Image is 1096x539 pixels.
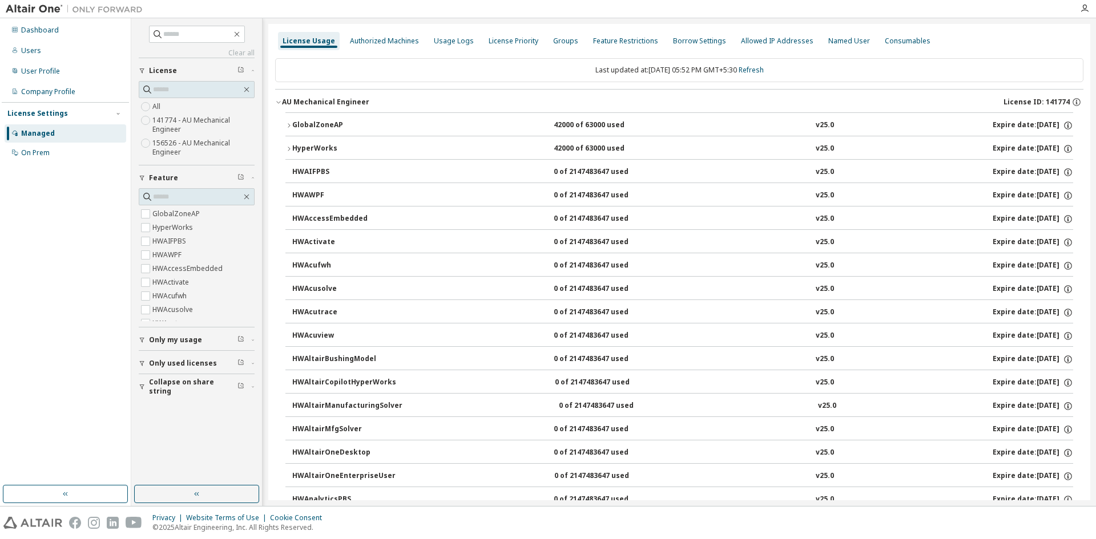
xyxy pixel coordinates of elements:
[292,160,1073,185] button: HWAIFPBS0 of 2147483647 usedv25.0Expire date:[DATE]
[292,424,395,435] div: HWAltairMfgSolver
[555,378,658,388] div: 0 of 2147483647 used
[152,262,225,275] label: HWAccessEmbedded
[292,183,1073,208] button: HWAWPF0 of 2147483647 usedv25.0Expire date:[DATE]
[554,167,656,177] div: 0 of 2147483647 used
[993,307,1073,318] div: Expire date: [DATE]
[149,378,237,396] span: Collapse on share string
[139,165,255,191] button: Feature
[139,374,255,399] button: Collapse on share string
[292,464,1073,489] button: HWAltairOneEnterpriseUser0 of 2147483647 usedv25.0Expire date:[DATE]
[993,354,1073,364] div: Expire date: [DATE]
[885,37,930,46] div: Consumables
[21,129,55,138] div: Managed
[816,191,834,201] div: v25.0
[7,109,68,118] div: License Settings
[283,37,335,46] div: License Usage
[292,261,395,271] div: HWAcufwh
[237,359,244,368] span: Clear filter
[993,191,1073,201] div: Expire date: [DATE]
[673,37,726,46] div: Borrow Settings
[139,48,255,58] a: Clear all
[816,120,834,131] div: v25.0
[21,87,75,96] div: Company Profile
[186,513,270,522] div: Website Terms of Use
[993,284,1073,294] div: Expire date: [DATE]
[993,237,1073,248] div: Expire date: [DATE]
[993,448,1073,458] div: Expire date: [DATE]
[292,440,1073,465] button: HWAltairOneDesktop0 of 2147483647 usedv25.0Expire date:[DATE]
[292,394,1073,419] button: HWAltairManufacturingSolver0 of 2147483647 usedv25.0Expire date:[DATE]
[739,65,764,75] a: Refresh
[741,37,813,46] div: Allowed IP Addresses
[554,284,656,294] div: 0 of 2147483647 used
[554,495,656,505] div: 0 of 2147483647 used
[139,351,255,376] button: Only used licenses
[816,424,834,435] div: v25.0
[292,307,395,318] div: HWAcutrace
[292,206,1073,232] button: HWAccessEmbedded0 of 2147483647 usedv25.0Expire date:[DATE]
[993,214,1073,224] div: Expire date: [DATE]
[828,37,870,46] div: Named User
[149,66,177,75] span: License
[292,191,395,201] div: HWAWPF
[292,347,1073,372] button: HWAltairBushingModel0 of 2147483647 usedv25.0Expire date:[DATE]
[292,417,1073,442] button: HWAltairMfgSolver0 of 2147483647 usedv25.0Expire date:[DATE]
[554,144,656,154] div: 42000 of 63000 used
[993,471,1073,481] div: Expire date: [DATE]
[993,144,1073,154] div: Expire date: [DATE]
[270,513,329,522] div: Cookie Consent
[21,46,41,55] div: Users
[993,401,1073,411] div: Expire date: [DATE]
[554,191,656,201] div: 0 of 2147483647 used
[554,354,656,364] div: 0 of 2147483647 used
[292,237,395,248] div: HWActivate
[993,424,1073,435] div: Expire date: [DATE]
[3,517,62,529] img: altair_logo.svg
[285,136,1073,161] button: HyperWorks42000 of 63000 usedv25.0Expire date:[DATE]
[6,3,148,15] img: Altair One
[554,237,656,248] div: 0 of 2147483647 used
[292,323,1073,348] button: HWAcuview0 of 2147483647 usedv25.0Expire date:[DATE]
[816,261,834,271] div: v25.0
[292,401,402,411] div: HWAltairManufacturingSolver
[237,66,244,75] span: Clear filter
[152,136,255,159] label: 156526 - AU Mechanical Engineer
[292,284,395,294] div: HWAcusolve
[816,144,834,154] div: v25.0
[554,307,656,318] div: 0 of 2147483647 used
[993,378,1073,388] div: Expire date: [DATE]
[816,284,834,294] div: v25.0
[816,495,834,505] div: v25.0
[292,167,395,177] div: HWAIFPBS
[292,253,1073,278] button: HWAcufwh0 of 2147483647 usedv25.0Expire date:[DATE]
[554,214,656,224] div: 0 of 2147483647 used
[816,471,834,481] div: v25.0
[107,517,119,529] img: linkedin.svg
[818,401,836,411] div: v25.0
[816,214,834,224] div: v25.0
[152,221,195,234] label: HyperWorks
[816,167,834,177] div: v25.0
[152,513,186,522] div: Privacy
[554,471,657,481] div: 0 of 2147483647 used
[152,275,191,289] label: HWActivate
[554,424,656,435] div: 0 of 2147483647 used
[139,58,255,83] button: License
[816,237,834,248] div: v25.0
[292,354,395,364] div: HWAltairBushingModel
[152,100,163,114] label: All
[554,120,656,131] div: 42000 of 63000 used
[275,90,1083,115] button: AU Mechanical EngineerLicense ID: 141774
[434,37,474,46] div: Usage Logs
[554,261,656,271] div: 0 of 2147483647 used
[1004,98,1070,107] span: License ID: 141774
[292,495,395,505] div: HWAnalyticsPBS
[816,331,834,341] div: v25.0
[237,335,244,345] span: Clear filter
[559,401,662,411] div: 0 of 2147483647 used
[816,378,834,388] div: v25.0
[292,471,396,481] div: HWAltairOneEnterpriseUser
[139,327,255,352] button: Only my usage
[237,382,244,391] span: Clear filter
[993,261,1073,271] div: Expire date: [DATE]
